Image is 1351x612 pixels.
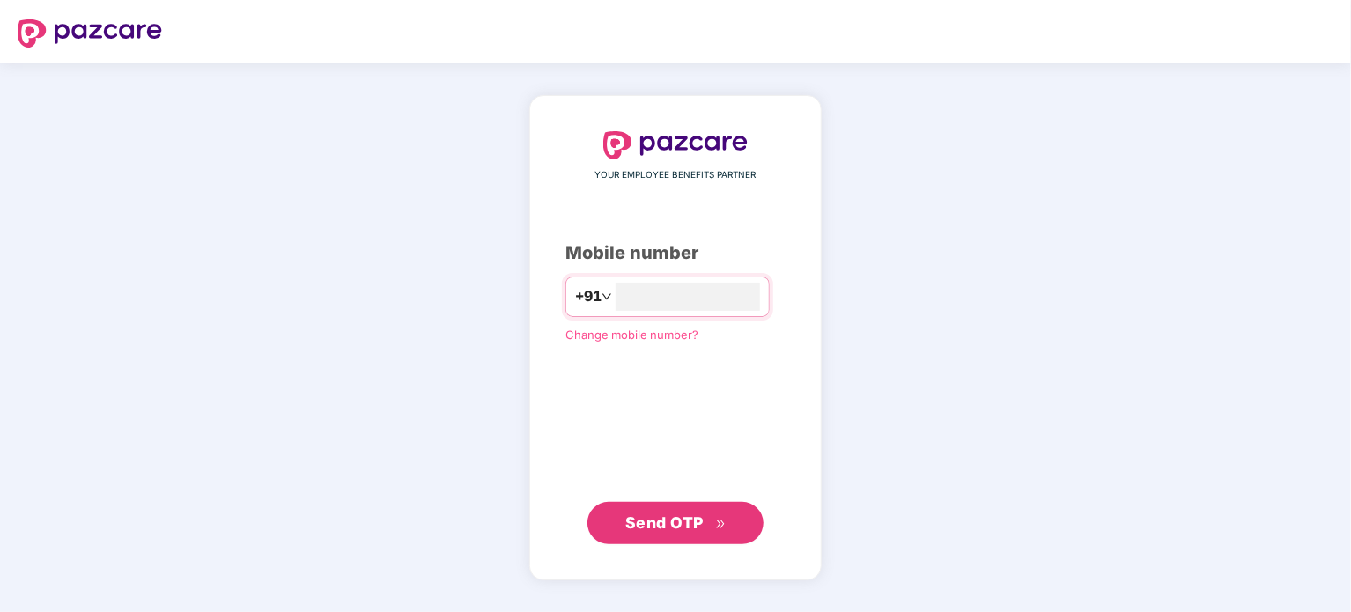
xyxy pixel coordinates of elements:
[587,502,764,544] button: Send OTPdouble-right
[575,285,602,307] span: +91
[715,519,727,530] span: double-right
[625,513,704,532] span: Send OTP
[603,131,748,159] img: logo
[18,19,162,48] img: logo
[595,168,757,182] span: YOUR EMPLOYEE BENEFITS PARTNER
[565,240,786,267] div: Mobile number
[565,328,698,342] a: Change mobile number?
[602,291,612,302] span: down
